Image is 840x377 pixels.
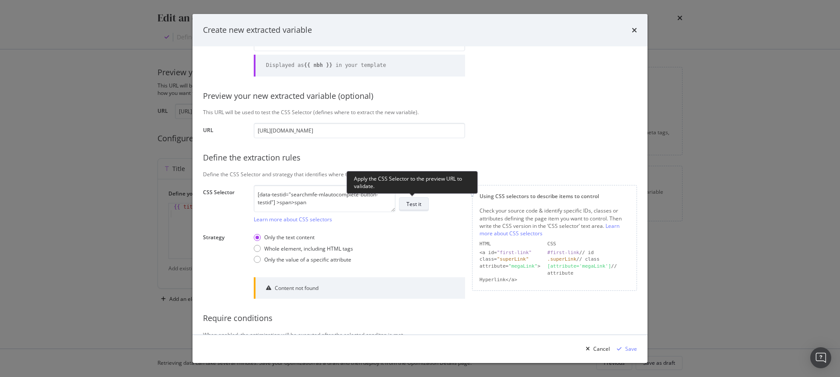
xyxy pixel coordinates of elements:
button: Test it [399,197,429,211]
div: "first-link" [497,250,532,255]
div: Test it [406,200,421,208]
div: When enabled, the optimization will be executed after the selected conditon is met. [203,331,637,339]
div: This URL will be used to test the CSS Selector (defines where to extract the new variable). [203,108,637,116]
div: Save [625,345,637,353]
div: Displayed as in your template [266,62,386,69]
div: .superLink [547,256,576,262]
div: Require conditions [203,313,637,324]
button: Save [613,342,637,356]
div: [attribute='megaLink'] [547,263,611,269]
label: Name [203,39,247,74]
textarea: [data-testid="searchmfe-mlautocomplete-button-testid"] >span>span [254,185,395,212]
button: Cancel [582,342,610,356]
div: Hyperlink</a> [479,276,540,283]
div: Only the text content [264,234,315,241]
div: <a id= [479,249,540,256]
div: attribute= > [479,263,540,276]
div: HTML [479,241,540,248]
div: Whole element, including HTML tags [254,245,353,252]
label: Strategy [203,234,247,264]
div: class= [479,256,540,263]
div: #first-link [547,250,579,255]
div: Only the value of a specific attribute [264,256,351,263]
div: Open Intercom Messenger [810,347,831,368]
div: Content not found [275,284,318,292]
label: CSS Selector [203,188,247,221]
label: URL [203,126,247,136]
div: "superLink" [497,256,529,262]
div: // attribute [547,263,630,276]
div: Using CSS selectors to describe items to control [479,192,630,200]
a: Learn more about CSS selectors [254,216,332,223]
input: https://www.example.com [254,123,465,138]
div: Check your source code & identify specific IDs, classes or attributes defining the page item you ... [479,207,630,237]
div: Apply the CSS Selector to the preview URL to validate. [346,171,478,194]
div: // id [547,249,630,256]
div: "megaLink" [508,263,537,269]
div: Preview your new extracted variable (optional) [203,91,637,102]
div: Only the value of a specific attribute [254,256,353,263]
div: Create new extracted variable [203,24,312,36]
div: Define the CSS Selector and strategy that identifies where to extract the variable from your page. [203,171,637,178]
div: CSS [547,241,630,248]
div: // class [547,256,630,263]
div: Only the text content [254,234,353,241]
div: Whole element, including HTML tags [264,245,353,252]
a: Learn more about CSS selectors [479,222,619,237]
b: {{ nbh }} [304,62,332,68]
div: Define the extraction rules [203,152,637,164]
div: modal [192,14,647,363]
div: times [632,24,637,36]
div: Cancel [593,345,610,353]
